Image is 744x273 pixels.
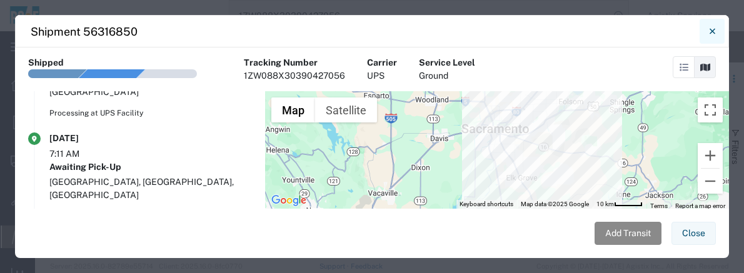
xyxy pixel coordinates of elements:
[28,56,64,69] div: Shipped
[315,97,377,122] button: Show satellite imagery
[650,202,668,209] a: Terms
[419,56,475,69] div: Service Level
[49,147,112,161] div: 7:11 AM
[271,97,315,122] button: Show street map
[671,222,716,245] button: Close
[700,19,725,44] button: Close
[367,69,397,82] div: UPS
[521,201,589,207] span: Map data ©2025 Google
[49,132,112,145] div: [DATE]
[419,69,475,82] div: Ground
[244,69,345,82] div: 1ZW088X30390427056
[244,56,345,69] div: Tracking Number
[593,200,646,209] button: Map Scale: 10 km per 42 pixels
[49,107,252,119] div: Processing at UPS Facility
[698,143,723,168] button: Zoom in
[367,56,397,69] div: Carrier
[595,222,661,245] button: Add Transit
[698,97,723,122] button: Toggle fullscreen view
[49,161,252,174] div: Awaiting Pick-Up
[268,192,309,209] a: Open this area in Google Maps (opens a new window)
[49,176,252,202] div: [GEOGRAPHIC_DATA], [GEOGRAPHIC_DATA], [GEOGRAPHIC_DATA]
[698,169,723,194] button: Zoom out
[596,201,614,207] span: 10 km
[460,200,513,209] button: Keyboard shortcuts
[675,202,725,209] a: Report a map error
[268,192,309,209] img: Google
[31,23,138,40] h4: Shipment 56316850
